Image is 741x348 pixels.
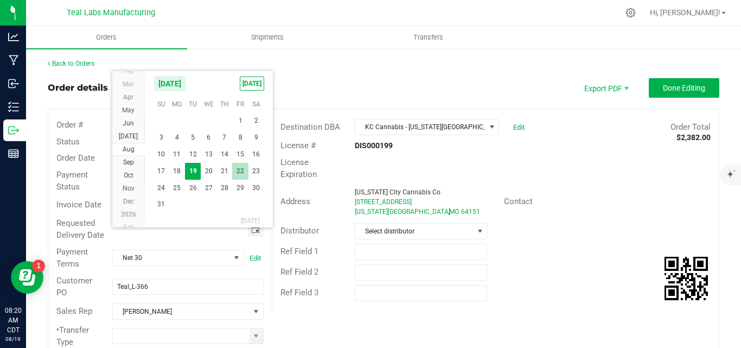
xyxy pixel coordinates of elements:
span: 10 [154,146,169,163]
span: Sep [123,159,134,166]
span: MO [449,208,459,216]
span: License Expiration [280,157,317,180]
span: 27 [201,180,216,197]
a: Transfers [348,26,509,49]
th: Mo [169,96,185,112]
span: 5 [185,129,201,146]
iframe: Resource center unread badge [32,260,45,273]
span: 7 [216,129,232,146]
span: Sales Rep [56,306,92,316]
iframe: Resource center [11,261,43,294]
strong: $2,382.00 [676,133,711,142]
span: Address [280,197,310,206]
li: Export PDF [573,78,638,98]
span: [DATE] [119,132,138,140]
span: 12 [185,146,201,163]
span: [US_STATE][GEOGRAPHIC_DATA] [355,208,450,216]
span: 6 [201,129,216,146]
span: 64151 [461,208,480,216]
span: Orders [81,33,131,42]
span: [US_STATE] City Cannabis Co [355,188,440,196]
th: Tu [185,96,201,112]
span: [DATE] [154,75,186,92]
td: Friday, August 8, 2025 [232,129,248,146]
span: Ref Field 1 [280,246,318,256]
th: Sa [248,96,264,112]
span: 22 [232,163,248,180]
span: Order # [56,120,83,130]
span: 23 [248,163,264,180]
span: 4 [169,129,185,146]
td: Wednesday, August 13, 2025 [201,146,216,163]
span: Nov [123,185,135,192]
inline-svg: Analytics [8,31,19,42]
inline-svg: Outbound [8,125,19,136]
span: 3 [154,129,169,146]
inline-svg: Inbound [8,78,19,89]
span: 25 [169,180,185,197]
span: Done Editing [663,84,705,92]
th: [DATE] [154,213,264,229]
td: Tuesday, August 19, 2025 [185,163,201,180]
td: Friday, August 29, 2025 [232,180,248,197]
span: 14 [216,146,232,163]
span: Hi, [PERSON_NAME]! [650,8,720,17]
td: Saturday, August 23, 2025 [248,163,264,180]
th: Su [154,96,169,112]
span: 20 [201,163,216,180]
td: Saturday, August 9, 2025 [248,129,264,146]
span: 28 [216,180,232,197]
td: Saturday, August 2, 2025 [248,112,264,129]
span: 21 [216,163,232,180]
span: 29 [232,180,248,197]
span: 17 [154,163,169,180]
td: Thursday, August 28, 2025 [216,180,232,197]
td: Thursday, August 7, 2025 [216,129,232,146]
td: Sunday, August 3, 2025 [154,129,169,146]
p: 08:20 AM CDT [5,306,21,335]
span: Invoice Date [56,200,101,210]
span: Jun [123,119,134,127]
span: Payment Terms [56,247,88,269]
td: Wednesday, August 20, 2025 [201,163,216,180]
span: Net 30 [113,250,230,265]
div: Manage settings [624,8,637,18]
span: May [122,106,135,114]
span: Mar [123,80,134,88]
span: Feb [123,224,134,231]
span: Requested Delivery Date [56,218,104,241]
inline-svg: Manufacturing [8,55,19,66]
span: Ref Field 3 [280,288,318,298]
span: Select distributor [355,224,473,239]
a: Edit [250,254,261,262]
td: Tuesday, August 26, 2025 [185,180,201,197]
span: Transfers [399,33,458,42]
span: Teal Labs Manufacturing [67,8,155,17]
span: Payment Status [56,170,88,192]
span: , [448,208,449,216]
div: Order details [48,81,108,94]
td: Saturday, August 16, 2025 [248,146,264,163]
span: Order Total [670,122,711,132]
span: Dec [123,198,134,205]
span: 26 [185,180,201,197]
span: 16 [248,146,264,163]
span: 24 [154,180,169,197]
td: Tuesday, August 5, 2025 [185,129,201,146]
td: Sunday, August 17, 2025 [154,163,169,180]
td: Friday, August 15, 2025 [232,146,248,163]
span: 8 [232,129,248,146]
span: Feb [123,67,134,75]
a: Edit [513,123,525,131]
td: Monday, August 11, 2025 [169,146,185,163]
span: Aug [123,145,135,153]
span: 30 [248,180,264,197]
a: Back to Orders [48,60,94,67]
th: Fr [232,96,248,112]
span: 31 [154,196,169,213]
span: [PERSON_NAME] [113,304,250,319]
td: Sunday, August 24, 2025 [154,180,169,197]
strong: DIS000199 [355,141,393,150]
